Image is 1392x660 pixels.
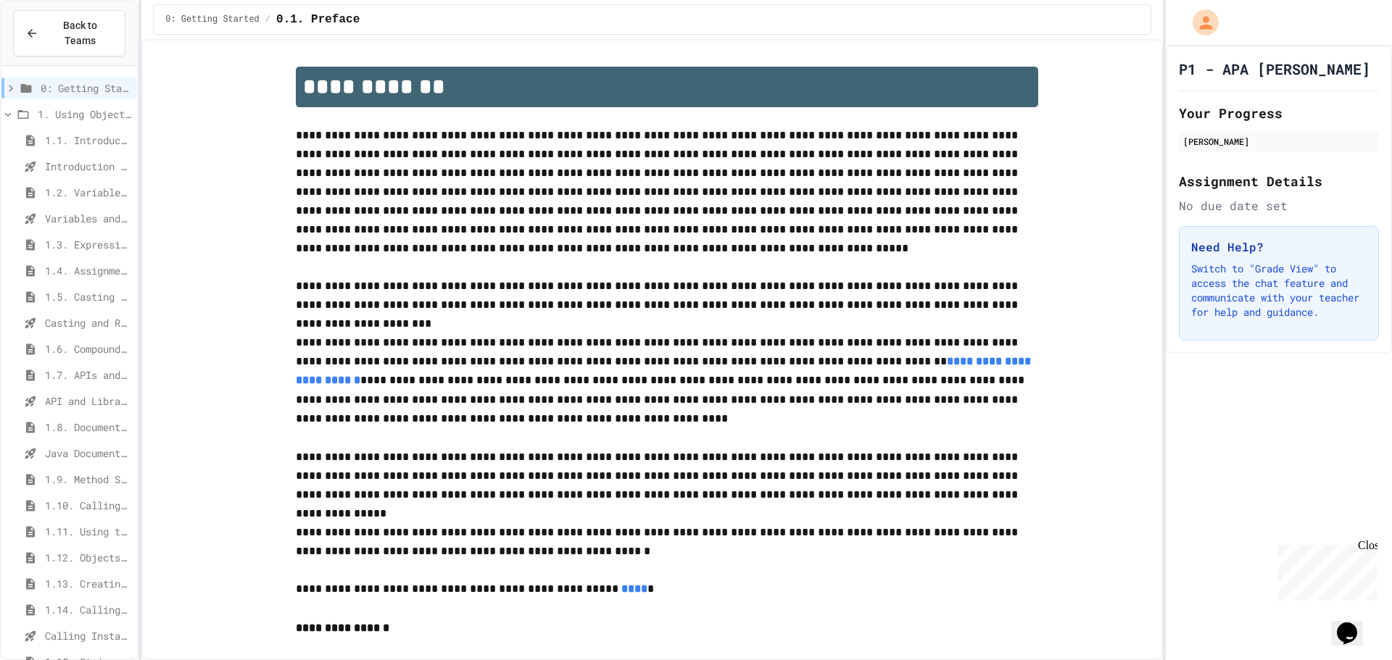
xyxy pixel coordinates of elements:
[45,602,131,617] span: 1.14. Calling Instance Methods
[1179,103,1379,123] h2: Your Progress
[45,185,131,200] span: 1.2. Variables and Data Types
[45,419,131,435] span: 1.8. Documentation with Comments and Preconditions
[45,446,131,461] span: Java Documentation with Comments - Topic 1.8
[38,106,131,122] span: 1. Using Objects and Methods
[45,498,131,513] span: 1.10. Calling Class Methods
[45,367,131,383] span: 1.7. APIs and Libraries
[45,341,131,356] span: 1.6. Compound Assignment Operators
[45,289,131,304] span: 1.5. Casting and Ranges of Values
[1177,6,1222,39] div: My Account
[45,628,131,643] span: Calling Instance Methods - Topic 1.14
[6,6,100,92] div: Chat with us now!Close
[45,315,131,330] span: Casting and Ranges of variables - Quiz
[165,14,260,25] span: 0: Getting Started
[45,159,131,174] span: Introduction to Algorithms, Programming, and Compilers
[1179,59,1370,79] h1: P1 - APA [PERSON_NAME]
[47,18,113,49] span: Back to Teams
[13,10,125,57] button: Back to Teams
[45,576,131,591] span: 1.13. Creating and Initializing Objects: Constructors
[45,237,131,252] span: 1.3. Expressions and Output [New]
[41,80,131,96] span: 0: Getting Started
[45,211,131,226] span: Variables and Data Types - Quiz
[1183,135,1375,148] div: [PERSON_NAME]
[45,472,131,487] span: 1.9. Method Signatures
[1191,262,1367,319] p: Switch to "Grade View" to access the chat feature and communicate with your teacher for help and ...
[265,14,270,25] span: /
[1331,602,1377,646] iframe: chat widget
[1272,539,1377,601] iframe: chat widget
[45,133,131,148] span: 1.1. Introduction to Algorithms, Programming, and Compilers
[1191,238,1367,256] h3: Need Help?
[45,393,131,409] span: API and Libraries - Topic 1.7
[276,11,360,28] span: 0.1. Preface
[45,524,131,539] span: 1.11. Using the Math Class
[45,550,131,565] span: 1.12. Objects - Instances of Classes
[1179,171,1379,191] h2: Assignment Details
[1179,197,1379,214] div: No due date set
[45,263,131,278] span: 1.4. Assignment and Input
